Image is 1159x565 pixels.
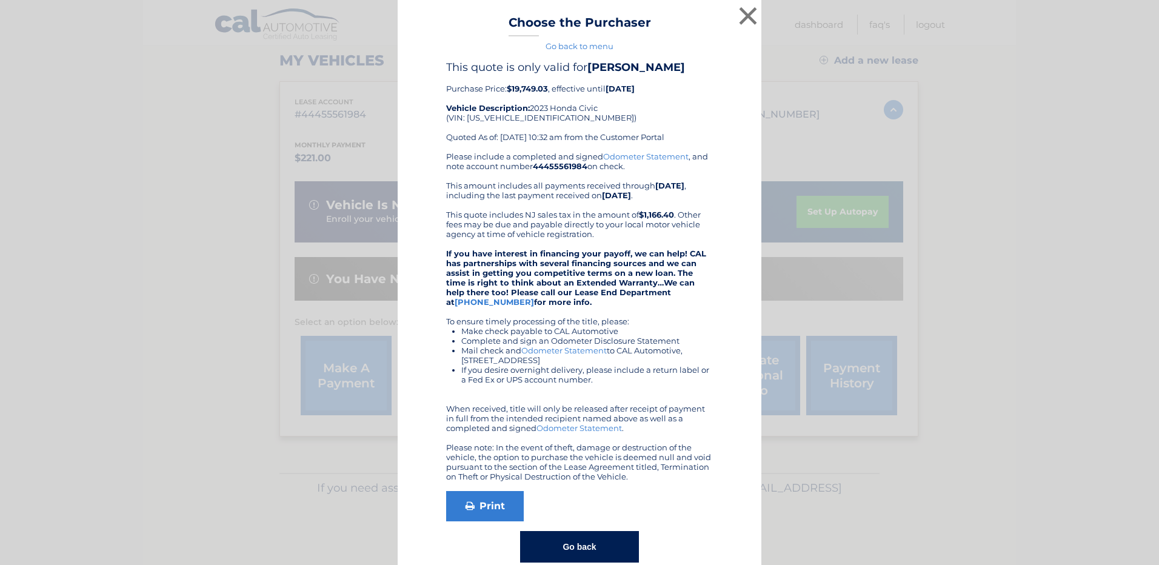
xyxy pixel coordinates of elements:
[521,346,607,355] a: Odometer Statement
[603,152,689,161] a: Odometer Statement
[639,210,674,219] b: $1,166.40
[509,15,651,36] h3: Choose the Purchaser
[546,41,613,51] a: Go back to menu
[520,531,638,563] button: Go back
[446,61,713,74] h4: This quote is only valid for
[446,152,713,481] div: Please include a completed and signed , and note account number on check. This amount includes al...
[606,84,635,93] b: [DATE]
[461,365,713,384] li: If you desire overnight delivery, please include a return label or a Fed Ex or UPS account number.
[446,491,524,521] a: Print
[461,336,713,346] li: Complete and sign an Odometer Disclosure Statement
[736,4,760,28] button: ×
[455,297,534,307] a: [PHONE_NUMBER]
[461,346,713,365] li: Mail check and to CAL Automotive, [STREET_ADDRESS]
[587,61,685,74] b: [PERSON_NAME]
[446,61,713,152] div: Purchase Price: , effective until 2023 Honda Civic (VIN: [US_VEHICLE_IDENTIFICATION_NUMBER]) Quot...
[602,190,631,200] b: [DATE]
[446,249,706,307] strong: If you have interest in financing your payoff, we can help! CAL has partnerships with several fin...
[536,423,622,433] a: Odometer Statement
[655,181,684,190] b: [DATE]
[446,103,530,113] strong: Vehicle Description:
[533,161,587,171] b: 44455561984
[461,326,713,336] li: Make check payable to CAL Automotive
[507,84,548,93] b: $19,749.03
